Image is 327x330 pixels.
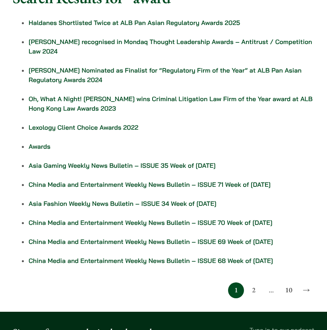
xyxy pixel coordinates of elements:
a: Asia Fashion Weekly News Bulletin – ISSUE 34 Week of [DATE] [29,200,217,207]
a: Asia Gaming Weekly News Bulletin – ISSUE 35 Week of [DATE] [29,161,216,169]
a: [PERSON_NAME] recognised in Mondaq Thought Leadership Awards – Antitrust / Competition Law 2024 [29,38,312,55]
a: China Media and Entertainment Weekly News Bulletin – ISSUE 71 Week of [DATE] [29,180,271,188]
a: China Media and Entertainment Weekly News Bulletin – ISSUE 69 Week of [DATE] [29,238,273,246]
a: 10 [281,282,297,298]
a: 2 [246,282,261,298]
a: Oh, What A Night! [PERSON_NAME] wins Criminal Litigation Law Firm of the Year award at ALB Hong K... [29,95,313,112]
a: China Media and Entertainment Weekly News Bulletin – ISSUE 68 Week of [DATE] [29,257,273,265]
span: … [263,282,279,298]
a: Haldanes Shortlisted Twice at ALB Pan Asian Regulatory Awards 2025 [29,19,240,27]
a: [PERSON_NAME] Nominated as Finalist for “Regulatory Firm of the Year” at ALB Pan Asian Regulatory... [29,66,302,84]
a: Awards [29,142,50,150]
nav: Posts pagination [13,282,314,298]
span: 1 [228,282,244,298]
a: → [298,282,314,298]
a: Lexology Client Choice Awards 2022 [29,123,138,131]
a: China Media and Entertainment Weekly News Bulletin – ISSUE 70 Week of [DATE] [29,219,273,226]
